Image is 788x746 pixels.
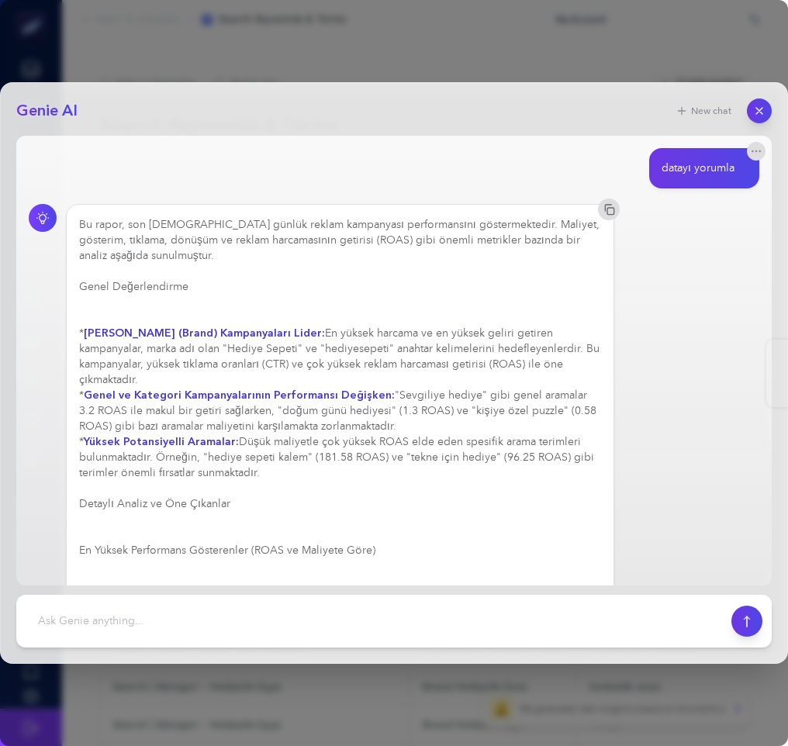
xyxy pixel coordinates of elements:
[16,100,78,122] h2: Genie AI
[662,161,734,176] div: datayı yorumla
[84,388,395,402] strong: Genel ve Kategori Kampanyalarının Performansı Değişken:
[666,100,741,122] button: New chat
[598,199,620,220] button: Copy
[79,496,601,512] h3: Detaylı Analiz ve Öne Çıkanlar
[79,279,601,295] h3: Genel Değerlendirme
[84,434,239,449] strong: Yüksek Potansiyelli Aramalar:
[84,326,325,340] strong: [PERSON_NAME] (Brand) Kampanyaları Lider:
[79,543,601,558] h4: En Yüksek Performans Gösterenler (ROAS ve Maliyete Göre)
